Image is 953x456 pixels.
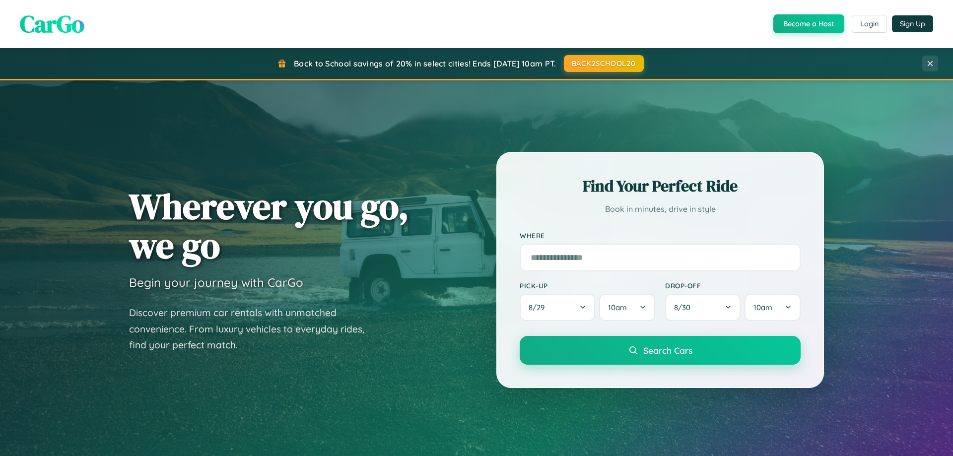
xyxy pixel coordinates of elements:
span: 10am [608,303,627,312]
span: 8 / 29 [529,303,549,312]
button: Sign Up [892,15,933,32]
label: Pick-up [520,281,655,290]
label: Drop-off [665,281,801,290]
button: BACK2SCHOOL20 [564,55,644,72]
span: Search Cars [643,345,692,356]
button: 10am [599,294,655,321]
p: Discover premium car rentals with unmatched convenience. From luxury vehicles to everyday rides, ... [129,305,377,353]
h2: Find Your Perfect Ride [520,175,801,197]
span: 10am [753,303,772,312]
button: Become a Host [773,14,844,33]
p: Book in minutes, drive in style [520,202,801,216]
span: Back to School savings of 20% in select cities! Ends [DATE] 10am PT. [294,59,556,68]
button: 10am [745,294,801,321]
h1: Wherever you go, we go [129,187,409,265]
button: 8/29 [520,294,595,321]
label: Where [520,231,801,240]
button: Search Cars [520,336,801,365]
span: 8 / 30 [674,303,695,312]
button: 8/30 [665,294,741,321]
h3: Begin your journey with CarGo [129,275,303,290]
span: CarGo [20,7,84,40]
button: Login [852,15,887,33]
